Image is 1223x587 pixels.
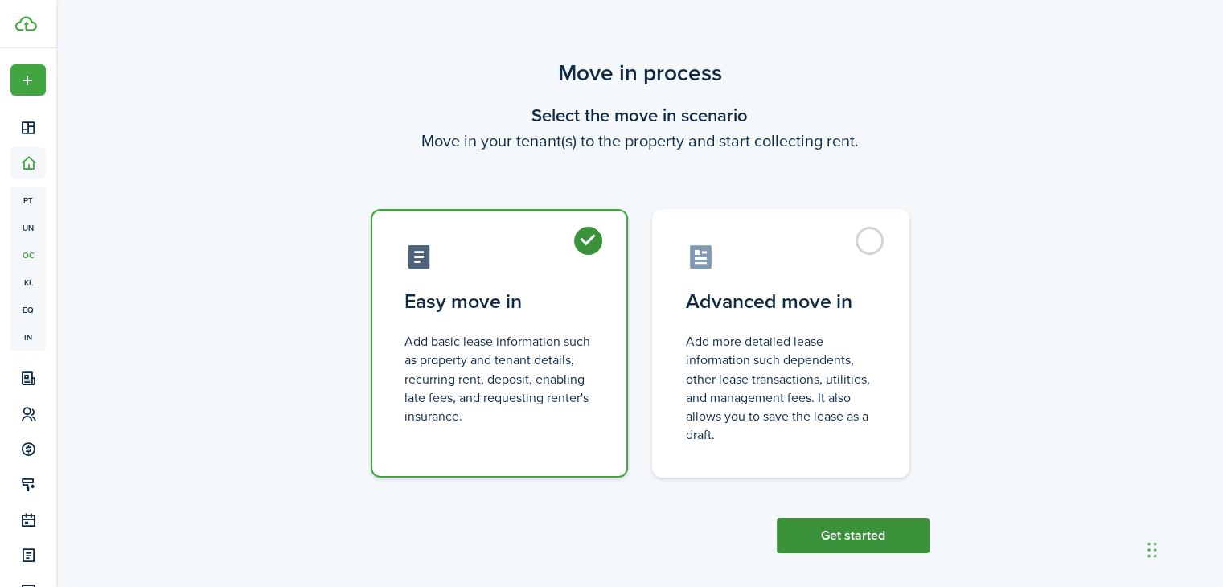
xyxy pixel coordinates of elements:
[351,102,930,129] wizard-step-header-title: Select the move in scenario
[10,187,46,214] a: pt
[10,296,46,323] a: eq
[1143,510,1223,587] iframe: Chat Widget
[351,129,930,153] wizard-step-header-description: Move in your tenant(s) to the property and start collecting rent.
[404,332,594,425] control-radio-card-description: Add basic lease information such as property and tenant details, recurring rent, deposit, enablin...
[10,241,46,269] a: oc
[15,16,37,31] img: TenantCloud
[1147,526,1157,574] div: Drag
[10,214,46,241] a: un
[10,323,46,351] a: in
[686,287,876,316] control-radio-card-title: Advanced move in
[777,518,930,553] button: Get started
[404,287,594,316] control-radio-card-title: Easy move in
[351,56,930,90] scenario-title: Move in process
[686,332,876,444] control-radio-card-description: Add more detailed lease information such dependents, other lease transactions, utilities, and man...
[10,269,46,296] a: kl
[10,64,46,96] button: Open menu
